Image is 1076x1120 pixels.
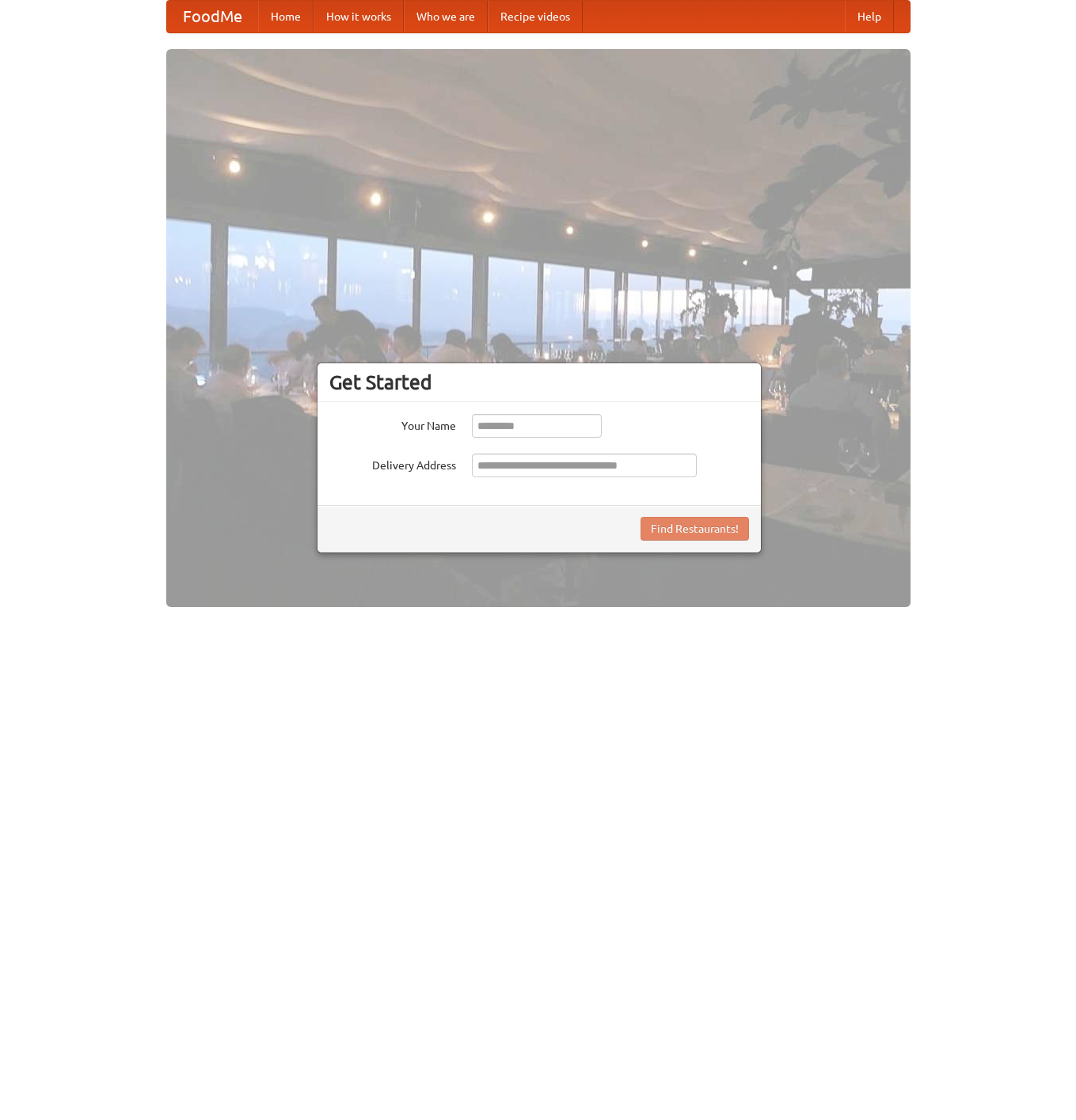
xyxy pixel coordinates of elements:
[329,454,456,473] label: Delivery Address
[314,1,404,32] a: How it works
[641,517,749,541] button: Find Restaurants!
[329,370,749,394] h3: Get Started
[845,1,894,32] a: Help
[258,1,314,32] a: Home
[488,1,583,32] a: Recipe videos
[329,414,456,434] label: Your Name
[167,1,258,32] a: FoodMe
[404,1,488,32] a: Who we are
